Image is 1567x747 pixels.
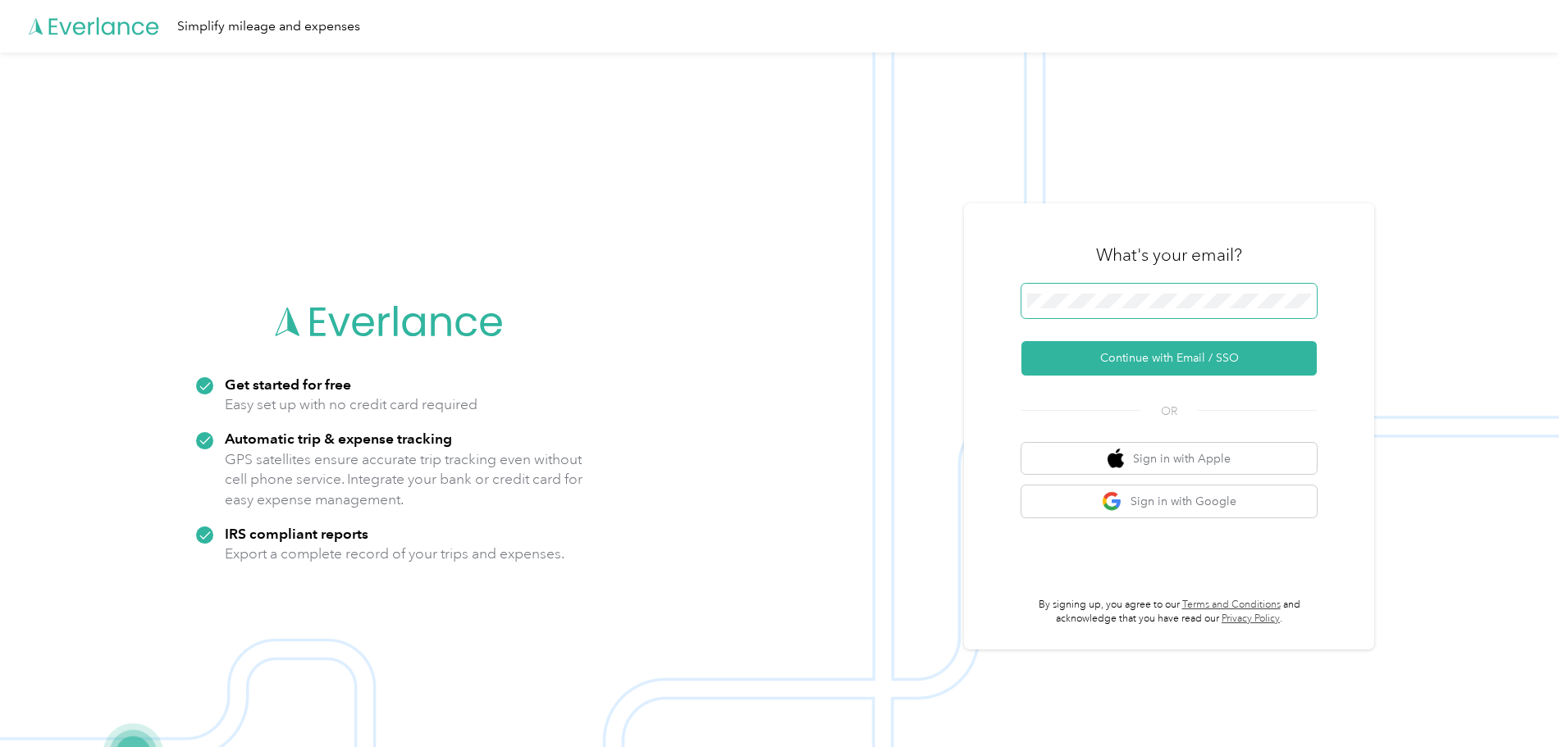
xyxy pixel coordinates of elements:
[1021,341,1317,376] button: Continue with Email / SSO
[177,16,360,37] div: Simplify mileage and expenses
[225,430,452,447] strong: Automatic trip & expense tracking
[1182,599,1281,611] a: Terms and Conditions
[225,544,564,564] p: Export a complete record of your trips and expenses.
[1222,613,1280,625] a: Privacy Policy
[1021,443,1317,475] button: apple logoSign in with Apple
[1108,449,1124,469] img: apple logo
[225,449,583,510] p: GPS satellites ensure accurate trip tracking even without cell phone service. Integrate your bank...
[225,525,368,542] strong: IRS compliant reports
[1021,598,1317,626] p: By signing up, you agree to our and acknowledge that you have read our .
[1140,403,1198,420] span: OR
[225,376,351,393] strong: Get started for free
[1021,485,1317,517] button: google logoSign in with Google
[1102,491,1122,512] img: google logo
[1096,244,1242,266] h3: What's your email?
[225,394,477,415] p: Easy set up with no credit card required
